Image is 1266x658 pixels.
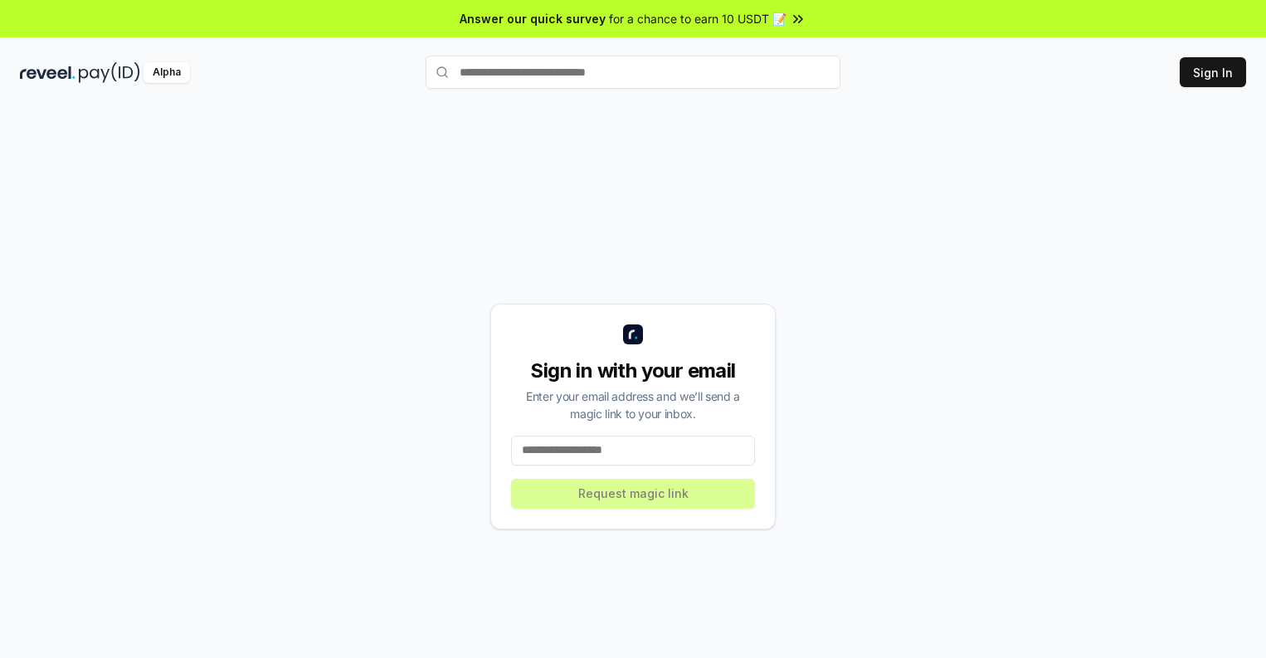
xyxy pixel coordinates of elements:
[20,62,75,83] img: reveel_dark
[144,62,190,83] div: Alpha
[623,324,643,344] img: logo_small
[460,10,606,27] span: Answer our quick survey
[511,387,755,422] div: Enter your email address and we’ll send a magic link to your inbox.
[511,358,755,384] div: Sign in with your email
[1180,57,1246,87] button: Sign In
[609,10,786,27] span: for a chance to earn 10 USDT 📝
[79,62,140,83] img: pay_id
